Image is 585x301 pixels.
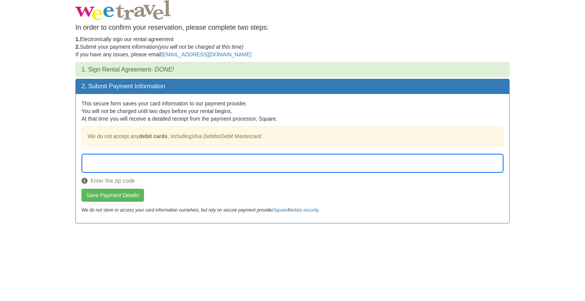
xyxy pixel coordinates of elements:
div: We do not accept any , including or . [82,126,503,146]
strong: debit cards [139,133,168,139]
em: (you will not be charged at this time) [158,44,243,50]
em: Debit Mastercard [221,133,261,139]
em: - DONE! [151,66,174,73]
a: [EMAIL_ADDRESS][DOMAIN_NAME] [161,51,251,57]
button: Save Payment Details [82,189,144,202]
a: data security [293,207,319,213]
span: Enter the zip code [82,177,503,185]
strong: 2. [75,44,80,50]
p: Electronically sign our rental agreement Submit your payment information If you have any issues, ... [75,35,510,58]
h4: In order to confirm your reservation, please complete two steps: [75,24,510,32]
h3: 2. Submit Payment Information [82,83,503,90]
h3: 1. Sign Rental Agreement [82,66,503,73]
strong: 1. [75,36,80,42]
iframe: Secure Credit Card Form [82,154,503,172]
p: This secure form saves your card information to our payment provider. You will not be charged unt... [82,100,503,123]
em: Visa Debit [192,133,216,139]
em: We do not store or access your card information ourselves, but rely on secure payment provider for . [82,207,320,213]
a: Square [273,207,288,213]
